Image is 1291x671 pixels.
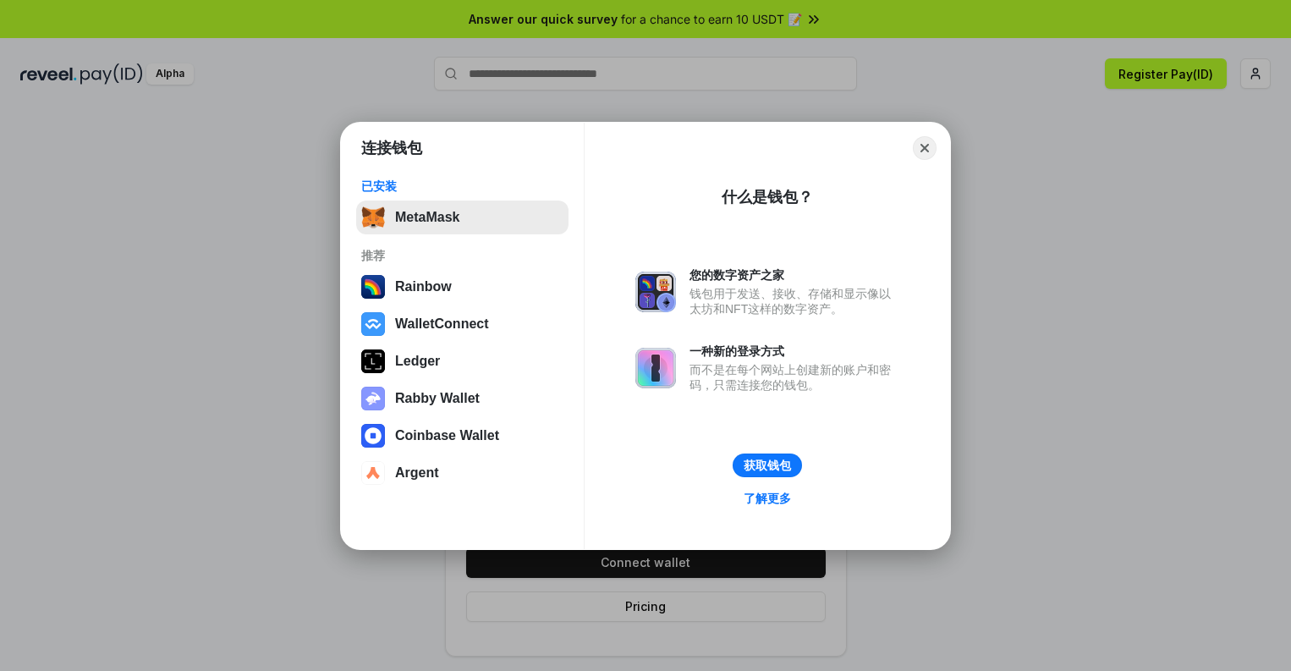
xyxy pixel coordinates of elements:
div: Ledger [395,354,440,369]
img: svg+xml,%3Csvg%20fill%3D%22none%22%20height%3D%2233%22%20viewBox%3D%220%200%2035%2033%22%20width%... [361,206,385,229]
a: 了解更多 [733,487,801,509]
div: 什么是钱包？ [722,187,813,207]
div: Coinbase Wallet [395,428,499,443]
img: svg+xml,%3Csvg%20width%3D%2228%22%20height%3D%2228%22%20viewBox%3D%220%200%2028%2028%22%20fill%3D... [361,312,385,336]
div: 了解更多 [744,491,791,506]
div: 钱包用于发送、接收、存储和显示像以太坊和NFT这样的数字资产。 [689,286,899,316]
div: 一种新的登录方式 [689,344,899,359]
div: WalletConnect [395,316,489,332]
img: svg+xml,%3Csvg%20width%3D%2228%22%20height%3D%2228%22%20viewBox%3D%220%200%2028%2028%22%20fill%3D... [361,424,385,448]
button: Ledger [356,344,569,378]
div: 您的数字资产之家 [689,267,899,283]
button: Close [913,136,937,160]
div: Rainbow [395,279,452,294]
button: Rainbow [356,270,569,304]
img: svg+xml,%3Csvg%20xmlns%3D%22http%3A%2F%2Fwww.w3.org%2F2000%2Fsvg%22%20fill%3D%22none%22%20viewBox... [361,387,385,410]
div: 而不是在每个网站上创建新的账户和密码，只需连接您的钱包。 [689,362,899,393]
img: svg+xml,%3Csvg%20xmlns%3D%22http%3A%2F%2Fwww.w3.org%2F2000%2Fsvg%22%20fill%3D%22none%22%20viewBox... [635,272,676,312]
button: MetaMask [356,201,569,234]
div: Argent [395,465,439,481]
div: Rabby Wallet [395,391,480,406]
img: svg+xml,%3Csvg%20xmlns%3D%22http%3A%2F%2Fwww.w3.org%2F2000%2Fsvg%22%20width%3D%2228%22%20height%3... [361,349,385,373]
button: 获取钱包 [733,454,802,477]
button: Coinbase Wallet [356,419,569,453]
img: svg+xml,%3Csvg%20width%3D%2228%22%20height%3D%2228%22%20viewBox%3D%220%200%2028%2028%22%20fill%3D... [361,461,385,485]
button: Rabby Wallet [356,382,569,415]
div: 已安装 [361,179,563,194]
button: WalletConnect [356,307,569,341]
div: 推荐 [361,248,563,263]
button: Argent [356,456,569,490]
img: svg+xml,%3Csvg%20width%3D%22120%22%20height%3D%22120%22%20viewBox%3D%220%200%20120%20120%22%20fil... [361,275,385,299]
img: svg+xml,%3Csvg%20xmlns%3D%22http%3A%2F%2Fwww.w3.org%2F2000%2Fsvg%22%20fill%3D%22none%22%20viewBox... [635,348,676,388]
div: 获取钱包 [744,458,791,473]
h1: 连接钱包 [361,138,422,158]
div: MetaMask [395,210,459,225]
